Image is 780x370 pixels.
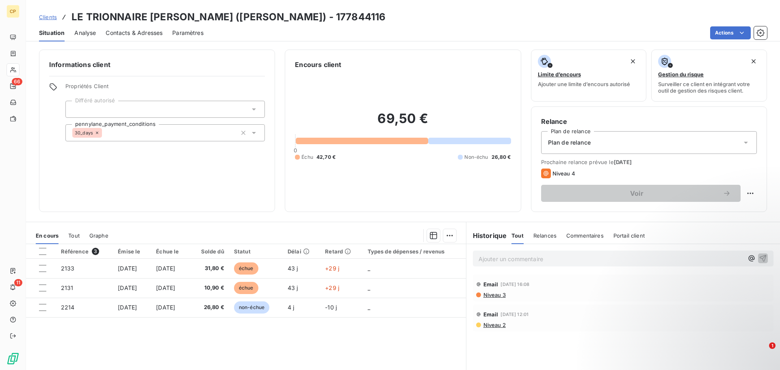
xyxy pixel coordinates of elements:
span: Limite d’encours [538,71,581,78]
span: Graphe [89,232,108,239]
span: 4 j [288,304,294,311]
span: 2214 [61,304,75,311]
span: Niveau 3 [483,292,506,298]
span: Échu [301,154,313,161]
span: [DATE] [118,304,137,311]
span: +29 j [325,265,339,272]
span: Niveau 2 [483,322,506,328]
iframe: Intercom notifications message [617,291,780,348]
span: Surveiller ce client en intégrant votre outil de gestion des risques client. [658,81,760,94]
div: Référence [61,248,108,255]
span: 1 [769,342,776,349]
h6: Historique [466,231,507,240]
span: +29 j [325,284,339,291]
span: Gestion du risque [658,71,704,78]
button: Limite d’encoursAjouter une limite d’encours autorisé [531,50,647,102]
span: Ajouter une limite d’encours autorisé [538,81,630,87]
span: Email [483,281,498,288]
span: 0 [294,147,297,154]
span: Niveau 4 [552,170,575,177]
div: Émise le [118,248,146,255]
span: non-échue [234,301,269,314]
div: CP [6,5,19,18]
span: Paramètres [172,29,204,37]
span: Commentaires [566,232,604,239]
h6: Relance [541,117,757,126]
button: Voir [541,185,741,202]
span: Situation [39,29,65,37]
span: 66 [12,78,22,85]
span: 30_days [75,130,93,135]
span: 26,80 € [492,154,511,161]
span: [DATE] [118,284,137,291]
h6: Encours client [295,60,341,69]
span: Clients [39,14,57,20]
span: Voir [551,190,723,197]
span: échue [234,282,258,294]
div: Échue le [156,248,185,255]
span: 31,80 € [195,264,224,273]
iframe: Intercom live chat [752,342,772,362]
span: 43 j [288,265,298,272]
span: 3 [92,248,99,255]
h3: LE TRIONNAIRE [PERSON_NAME] ([PERSON_NAME]) - 177844116 [71,10,386,24]
a: Clients [39,13,57,21]
button: Gestion du risqueSurveiller ce client en intégrant votre outil de gestion des risques client. [651,50,767,102]
span: Propriétés Client [65,83,265,94]
span: [DATE] [614,159,632,165]
span: Email [483,311,498,318]
div: Retard [325,248,357,255]
span: [DATE] [156,304,175,311]
span: 2131 [61,284,74,291]
span: 26,80 € [195,303,224,312]
div: Types de dépenses / revenus [368,248,461,255]
span: Analyse [74,29,96,37]
span: [DATE] 16:08 [500,282,529,287]
button: Actions [710,26,751,39]
span: -10 j [325,304,337,311]
input: Ajouter une valeur [72,106,79,113]
span: 11 [14,279,22,286]
input: Ajouter une valeur [102,129,108,136]
div: Statut [234,248,278,255]
span: Non-échu [464,154,488,161]
span: 43 j [288,284,298,291]
span: [DATE] [156,265,175,272]
span: Contacts & Adresses [106,29,162,37]
span: [DATE] [156,284,175,291]
span: 10,90 € [195,284,224,292]
span: Portail client [613,232,645,239]
span: Tout [511,232,524,239]
span: 2133 [61,265,75,272]
span: _ [368,265,370,272]
img: Logo LeanPay [6,352,19,365]
span: _ [368,304,370,311]
div: Délai [288,248,315,255]
div: Solde dû [195,248,224,255]
span: 42,70 € [316,154,336,161]
span: En cours [36,232,58,239]
span: échue [234,262,258,275]
span: Prochaine relance prévue le [541,159,757,165]
h2: 69,50 € [295,110,511,135]
span: _ [368,284,370,291]
span: Relances [533,232,557,239]
span: [DATE] [118,265,137,272]
span: [DATE] 12:01 [500,312,529,317]
span: Plan de relance [548,138,591,147]
h6: Informations client [49,60,265,69]
span: Tout [68,232,80,239]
